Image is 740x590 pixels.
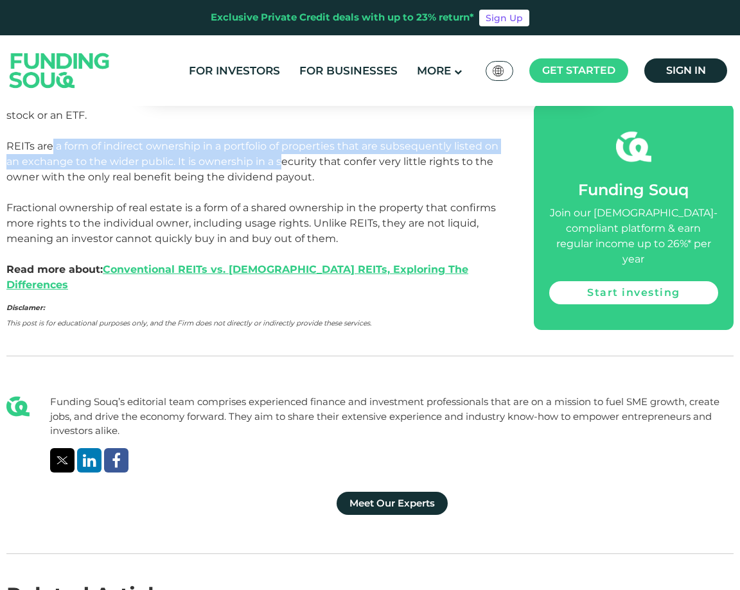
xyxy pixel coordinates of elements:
[666,64,706,76] span: Sign in
[337,492,448,515] a: Meet Our Experts
[549,205,718,267] div: Join our [DEMOGRAPHIC_DATA]-compliant platform & earn regular income up to 26%* per year
[644,58,727,83] a: Sign in
[417,64,451,77] span: More
[6,263,468,291] span: Read more about:
[296,60,401,82] a: For Businesses
[542,64,615,76] span: Get started
[50,395,734,438] div: Funding Souq’s editorial team comprises experienced finance and investment professionals that are...
[616,129,651,164] img: fsicon
[6,395,30,418] img: Blog Author
[6,140,498,183] span: REITs are a form of indirect ownership in a portfolio of properties that are subsequently listed ...
[211,10,474,25] div: Exclusive Private Credit deals with up to 23% return*
[186,60,283,82] a: For Investors
[578,180,689,199] span: Funding Souq
[6,304,45,312] em: Disclamer:
[479,10,529,26] a: Sign Up
[6,202,496,245] span: Fractional ownership of real estate is a form of a shared ownership in the property that confirms...
[549,281,718,304] a: Start investing
[493,65,504,76] img: SA Flag
[6,263,468,291] a: Conventional REITs vs. [DEMOGRAPHIC_DATA] REITs, Exploring The Differences
[6,319,371,327] em: This post is for educational purposes only, and the Firm does not directly or indirectly provide ...
[57,456,68,464] img: twitter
